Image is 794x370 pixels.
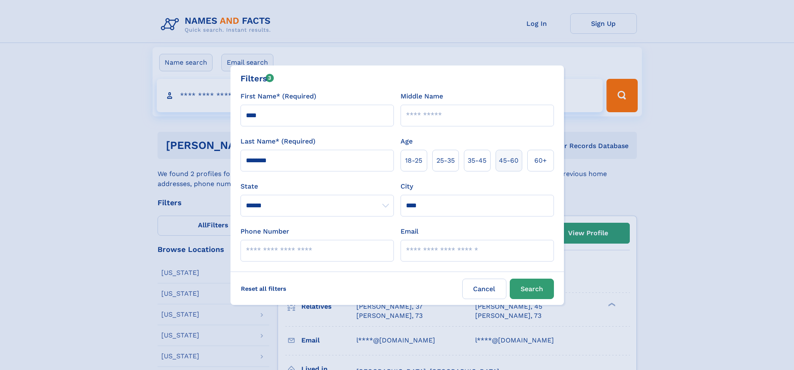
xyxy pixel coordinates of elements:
[240,227,289,237] label: Phone Number
[499,156,518,166] span: 45‑60
[401,227,418,237] label: Email
[401,136,413,146] label: Age
[510,279,554,299] button: Search
[240,136,316,146] label: Last Name* (Required)
[436,156,455,166] span: 25‑35
[240,72,274,85] div: Filters
[401,181,413,191] label: City
[235,279,292,299] label: Reset all filters
[468,156,486,166] span: 35‑45
[534,156,547,166] span: 60+
[401,91,443,101] label: Middle Name
[462,279,506,299] label: Cancel
[405,156,422,166] span: 18‑25
[240,91,316,101] label: First Name* (Required)
[240,181,394,191] label: State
